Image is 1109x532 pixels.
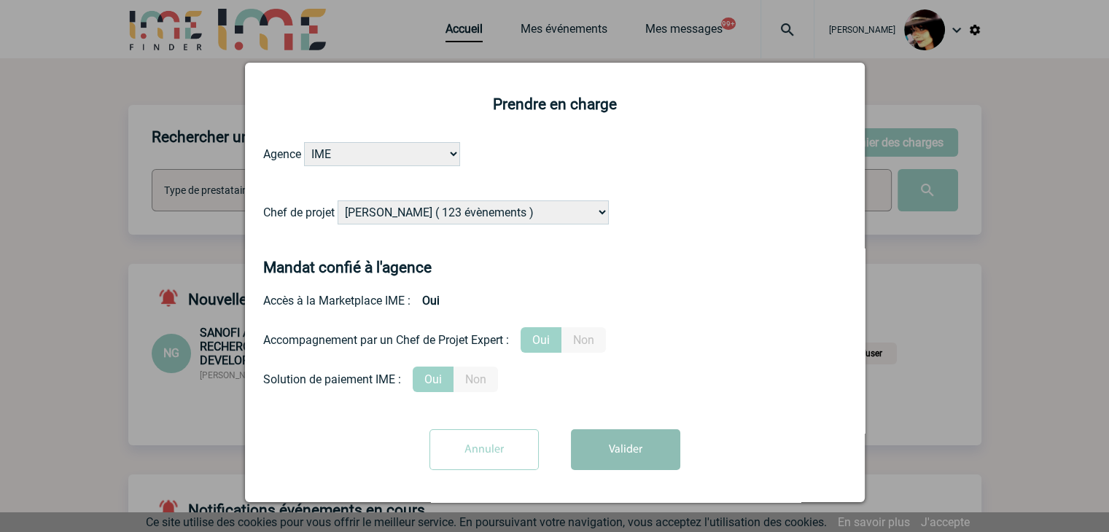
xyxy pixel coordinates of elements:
[454,367,498,392] label: Non
[413,367,454,392] label: Oui
[263,327,847,353] div: Prestation payante
[263,372,401,386] div: Solution de paiement IME :
[571,429,680,470] button: Valider
[429,429,539,470] input: Annuler
[263,367,847,392] div: Conformité aux process achat client, Prise en charge de la facturation, Mutualisation de plusieur...
[521,327,561,353] label: Oui
[263,288,847,313] div: Accès à la Marketplace IME :
[263,95,847,113] h2: Prendre en charge
[263,259,432,276] h4: Mandat confié à l'agence
[263,206,335,219] label: Chef de projet
[410,288,451,313] b: Oui
[263,147,301,161] label: Agence
[561,327,606,353] label: Non
[263,333,509,347] div: Accompagnement par un Chef de Projet Expert :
